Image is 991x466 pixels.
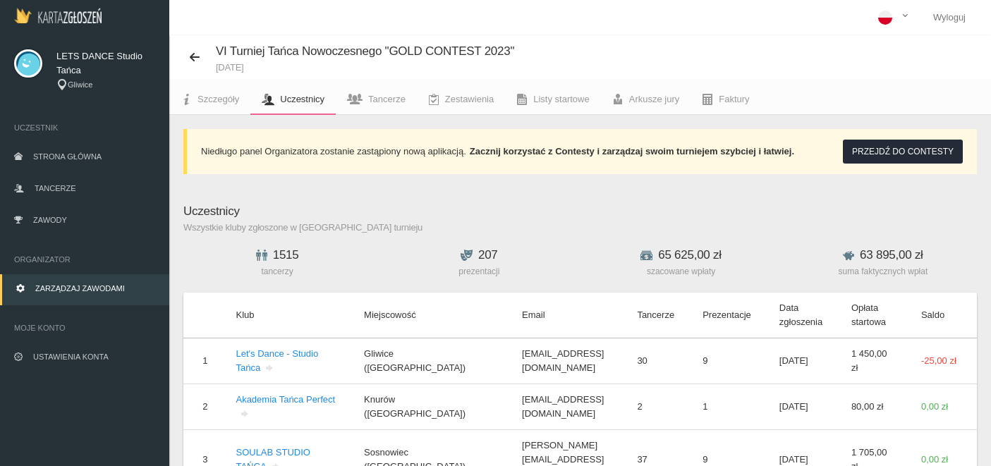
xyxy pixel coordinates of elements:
span: Zestawienia [445,94,494,104]
div: Gliwice [56,79,155,91]
a: Uczestnicy [250,84,336,115]
span: Uczestnicy [280,94,324,104]
span: Faktury [719,94,749,104]
a: Akademia Tańca Perfect [236,394,335,419]
button: Przejdź do Contesty [843,140,963,164]
td: 9 [688,338,765,384]
td: -25,00 zł [907,338,977,384]
a: Listy startowe [505,84,600,115]
a: Arkusze jury [601,84,691,115]
a: Let's Dance - Studio Tańca [236,348,318,373]
span: Niedługo panel Organizatora zostanie zastąpiony nową aplikacją. [201,146,466,157]
td: 2 [623,384,688,429]
td: [EMAIL_ADDRESS][DOMAIN_NAME] [508,338,623,384]
span: szacowane wpłaty [647,266,715,276]
th: Data zgłoszenia [765,293,837,338]
span: Listy startowe [533,94,589,104]
th: Email [508,293,623,338]
span: tancerzy [261,266,293,276]
img: Logo [14,8,102,23]
h5: 207 [385,246,573,264]
small: Wszystkie kluby zgłoszone w [GEOGRAPHIC_DATA] turnieju [183,223,977,232]
span: Strona główna [33,152,102,161]
a: Faktury [691,84,760,115]
span: LETS DANCE Studio Tańca [56,49,155,78]
h5: 65 625,00 zł [588,246,775,264]
span: Ustawienia konta [33,352,109,361]
span: Uczestnik [14,121,155,135]
span: Tancerze [35,184,75,192]
th: Tancerze [623,293,688,338]
span: VI Turniej Tańca Nowoczesnego "GOLD CONTEST 2023" [216,44,514,58]
span: Arkusze jury [629,94,680,104]
span: Szczegóły [197,94,239,104]
small: [DATE] [216,63,514,72]
span: Zarządzaj zawodami [35,284,125,293]
h5: 1515 [183,246,371,264]
span: Organizator [14,252,155,266]
strong: Zacznij korzystać z Contesty i zarządzaj swoim turniejem szybciej i łatwiej. [470,146,794,157]
td: [DATE] [765,338,837,384]
td: 80,00 zł [837,384,907,429]
img: svg [14,49,42,78]
a: Zestawienia [417,84,505,115]
th: Klub [221,293,350,338]
span: prezentacji [458,266,499,276]
span: Moje konto [14,321,155,335]
span: Tancerze [368,94,406,104]
td: 30 [623,338,688,384]
th: Opłata startowa [837,293,907,338]
a: Tancerze [336,84,417,115]
td: 1 450,00 zł [837,338,907,384]
td: 1 [688,384,765,429]
th: Prezentacje [688,293,765,338]
th: Miejscowość [350,293,508,338]
span: suma faktycznych wpłat [839,266,928,276]
td: 2 [183,384,221,429]
td: [DATE] [765,384,837,429]
td: [EMAIL_ADDRESS][DOMAIN_NAME] [508,384,623,429]
h5: 63 895,00 zł [789,246,977,264]
td: Gliwice ([GEOGRAPHIC_DATA]) [350,338,508,384]
td: 1 [183,338,221,384]
span: Zawody [33,216,67,224]
a: Szczegóły [169,84,250,115]
td: 0,00 zł [907,384,977,429]
h5: Uczestnicy [183,202,977,232]
th: Saldo [907,293,977,338]
td: Knurów ([GEOGRAPHIC_DATA]) [350,384,508,429]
